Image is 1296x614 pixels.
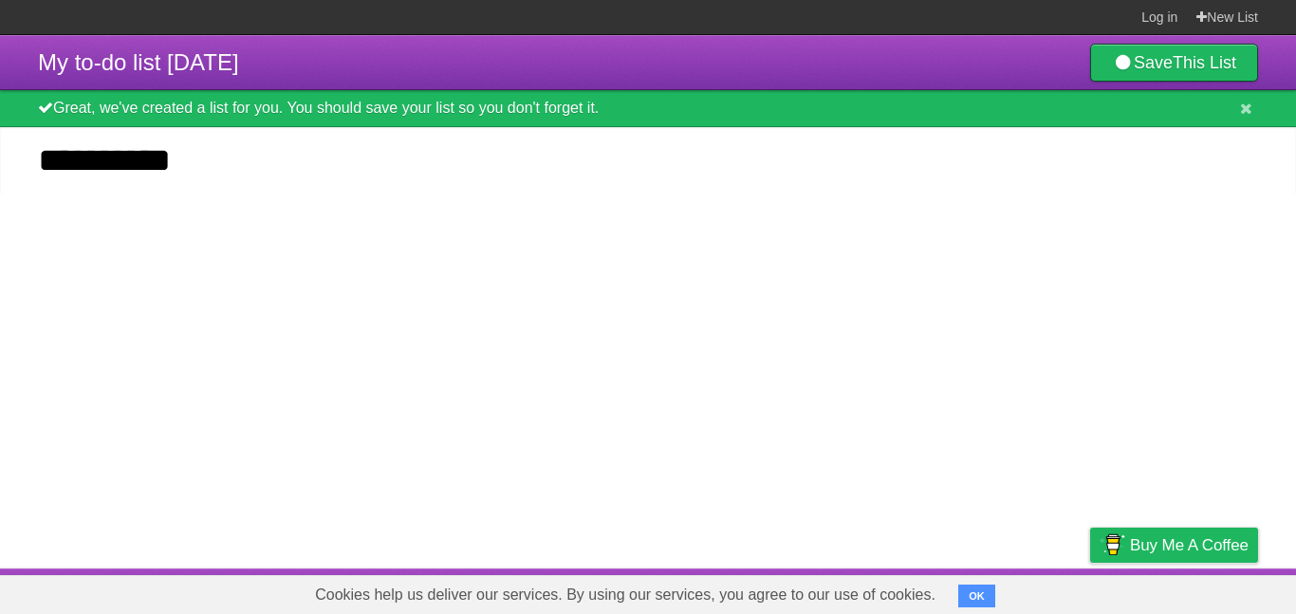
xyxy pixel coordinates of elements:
a: Terms [1001,573,1043,609]
span: My to-do list [DATE] [38,49,239,75]
b: This List [1173,53,1236,72]
span: Cookies help us deliver our services. By using our services, you agree to our use of cookies. [296,576,954,614]
button: OK [958,585,995,607]
a: SaveThis List [1090,44,1258,82]
a: About [838,573,878,609]
a: Suggest a feature [1139,573,1258,609]
a: Developers [900,573,977,609]
img: Buy me a coffee [1100,529,1125,561]
span: Buy me a coffee [1130,529,1249,562]
a: Buy me a coffee [1090,528,1258,563]
a: Privacy [1065,573,1115,609]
